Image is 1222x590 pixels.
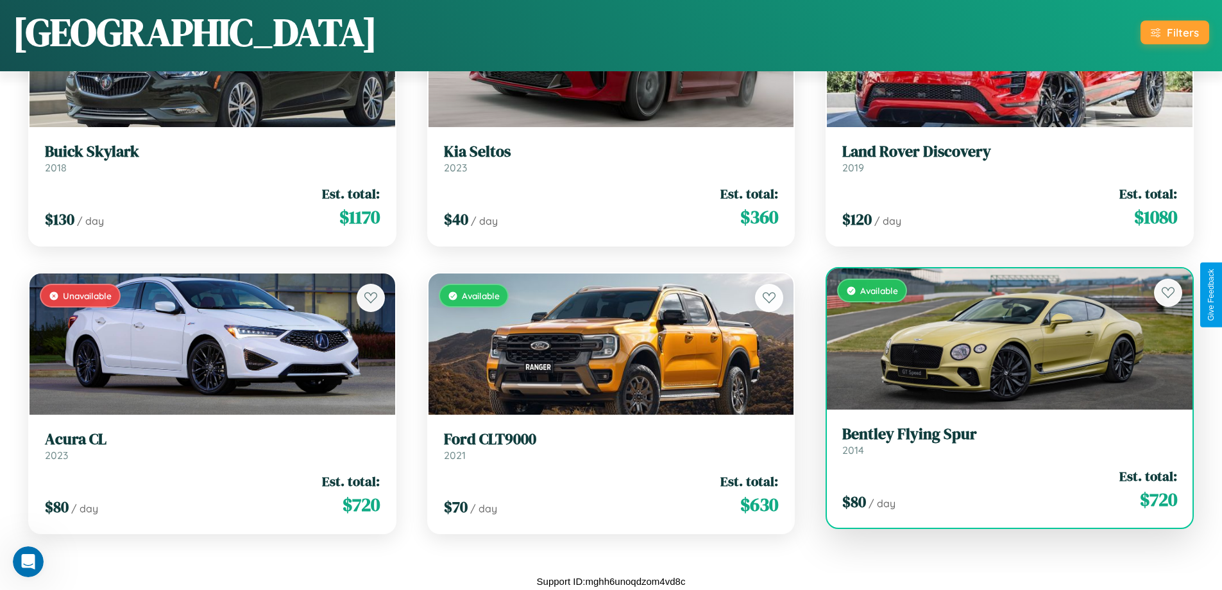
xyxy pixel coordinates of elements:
span: $ 720 [1140,487,1177,512]
span: Est. total: [322,472,380,490]
iframe: Intercom live chat [13,546,44,577]
span: Est. total: [1119,184,1177,203]
a: Ford CLT90002021 [444,430,779,462]
div: Filters [1167,26,1199,39]
span: $ 80 [45,496,69,517]
span: Est. total: [1119,467,1177,485]
button: Filters [1141,21,1209,44]
span: 2018 [45,161,67,174]
span: / day [869,497,895,510]
a: Kia Seltos2023 [444,143,779,174]
span: $ 630 [740,492,778,517]
span: / day [71,502,98,515]
h3: Buick Skylark [45,143,380,161]
span: 2023 [45,449,68,462]
h3: Land Rover Discovery [842,143,1177,161]
span: / day [471,214,498,227]
h3: Acura CL [45,430,380,449]
span: Unavailable [63,290,112,301]
span: $ 70 [444,496,468,517]
span: Est. total: [720,472,778,490]
p: Support ID: mghh6unoqdzom4vd8c [537,573,686,590]
a: Buick Skylark2018 [45,143,380,174]
span: $ 360 [740,204,778,230]
span: $ 40 [444,209,468,230]
span: $ 80 [842,491,866,512]
span: / day [470,502,497,515]
span: Available [860,285,898,296]
span: Est. total: [322,184,380,203]
span: 2023 [444,161,467,174]
h3: Ford CLT9000 [444,430,779,449]
a: Acura CL2023 [45,430,380,462]
span: $ 120 [842,209,872,230]
span: $ 720 [343,492,380,517]
span: 2019 [842,161,864,174]
div: Give Feedback [1207,269,1216,321]
a: Land Rover Discovery2019 [842,143,1177,174]
span: Available [462,290,500,301]
h1: [GEOGRAPHIC_DATA] [13,6,377,58]
span: $ 130 [45,209,74,230]
a: Bentley Flying Spur2014 [842,425,1177,456]
h3: Kia Seltos [444,143,779,161]
span: $ 1170 [339,204,380,230]
span: / day [874,214,901,227]
h3: Bentley Flying Spur [842,425,1177,444]
span: / day [77,214,104,227]
span: 2021 [444,449,466,462]
span: Est. total: [720,184,778,203]
span: 2014 [842,444,864,456]
span: $ 1080 [1134,204,1177,230]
